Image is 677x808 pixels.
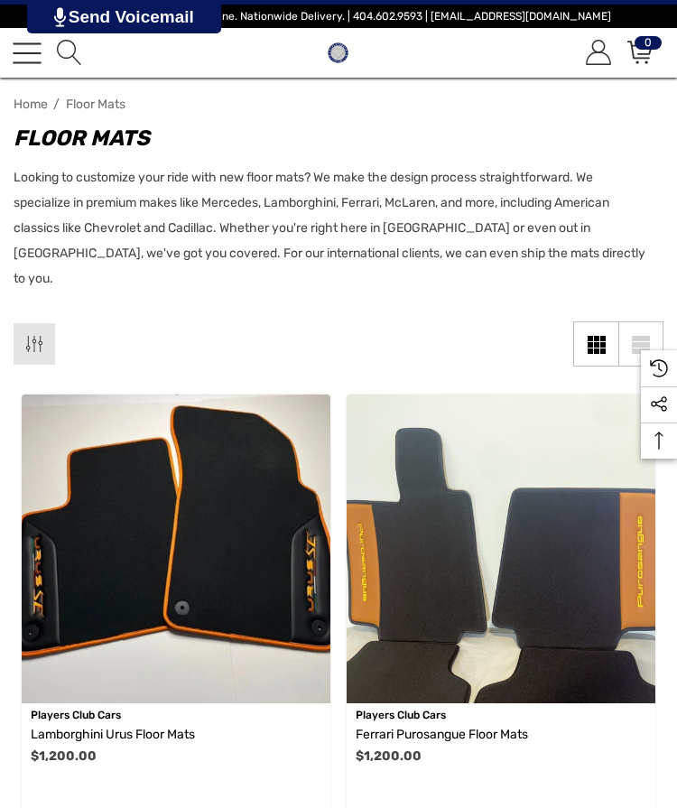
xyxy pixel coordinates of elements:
a: Lamborghini Urus Floor Mats,$1,200.00 [22,395,330,703]
svg: Social Media [650,395,668,413]
a: Ferrari Purosangue Floor Mats,$1,200.00 [356,724,646,746]
a: Grid View [573,321,618,367]
a: Floor Mats [66,97,153,112]
span: Lamborghini Urus Floor Mats [31,727,195,742]
a: Sign in [583,41,611,65]
svg: Account [586,40,611,65]
span: $1,200.00 [31,748,97,764]
a: Toggle menu [13,39,42,68]
a: List View [618,321,663,367]
p: Players Club Cars [31,703,321,727]
a: Cart with 0 items [625,41,653,65]
nav: Breadcrumb [14,88,663,120]
a: Home [14,97,48,112]
span: Vehicle Marketplace. Shop Online. Nationwide Delivery. | 404.602.9593 | [EMAIL_ADDRESS][DOMAIN_NAME] [66,10,611,23]
svg: Top [641,432,677,450]
img: Ferrari Purosangue Floor Mats [347,395,655,703]
img: Players Club | Cars For Sale [323,38,353,68]
img: Lamborghini Urus Floor Mats For Sale [22,395,330,703]
h1: Floor Mats [14,122,645,154]
span: $1,200.00 [356,748,422,764]
a: Lamborghini Urus Floor Mats,$1,200.00 [31,724,321,746]
p: Looking to customize your ride with new floor mats? We make the design process straightforward. W... [14,165,645,292]
svg: Recently Viewed [650,359,668,377]
a: Search [54,41,82,65]
span: Floor Mats [66,97,125,112]
svg: Search [57,40,82,65]
a: Ferrari Purosangue Floor Mats,$1,200.00 [347,395,655,703]
span: Ferrari Purosangue Floor Mats [356,727,528,742]
span: 0 [635,36,662,50]
img: PjwhLS0gR2VuZXJhdG9yOiBHcmF2aXQuaW8gLS0+PHN2ZyB4bWxucz0iaHR0cDovL3d3dy53My5vcmcvMjAwMC9zdmciIHhtb... [54,7,66,27]
p: Players Club Cars [356,703,646,727]
span: Toggle menu [13,51,42,53]
svg: Review Your Cart [627,40,653,65]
